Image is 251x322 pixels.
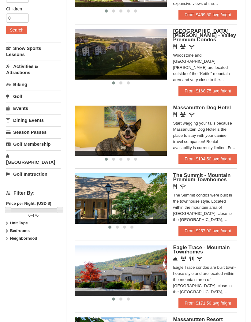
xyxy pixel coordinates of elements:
span: The Summit - Mountain Premium Townhomes [173,172,230,182]
a: Season Passes [6,126,61,138]
i: Wireless Internet (free) [197,256,202,261]
a: From $194.50 avg /night [178,154,237,164]
div: Start wagging your tails because Massanutten Dog Hotel is the place to stay with your canine trav... [173,120,237,151]
a: Dining Events [6,114,61,126]
i: Restaurant [173,184,177,189]
i: Wireless Internet (free) [189,44,195,49]
i: Restaurant [173,44,177,49]
strong: Unit Type [10,221,28,225]
i: Restaurant [173,112,177,117]
i: Restaurant [189,256,193,261]
strong: Neighborhood [10,236,37,241]
button: Search [6,26,27,34]
span: 0 [28,213,31,218]
a: From $168.75 avg /night [178,86,237,96]
label: Children [6,6,56,12]
a: From $171.50 avg /night [178,298,237,308]
span: 470 [32,213,39,218]
h4: Filter By: [6,190,61,196]
i: Banquet Facilities [180,44,186,49]
a: From $257.00 avg /night [178,226,237,236]
span: Eagle Trace - Mountain Townhomes [173,245,230,255]
i: Conference Facilities [181,256,186,261]
a: [GEOGRAPHIC_DATA] [6,150,61,168]
a: Events [6,103,61,114]
a: Snow Sports Lessons [6,43,61,60]
strong: Price per Night: (USD $) [6,201,51,206]
span: [GEOGRAPHIC_DATA][PERSON_NAME] - Valley Premium Condos [173,28,236,43]
div: Eagle Trace condos are built town-house style and are located within the mountain area of [GEOGRA... [173,264,237,295]
a: Golf Membership [6,138,61,150]
a: From $469.50 avg /night [178,10,237,20]
i: Wireless Internet (free) [189,112,195,117]
i: Banquet Facilities [180,112,186,117]
a: Golf Instruction [6,168,61,180]
a: Activities & Attractions [6,61,61,78]
span: Massanutten Dog Hotel [173,105,231,110]
a: Golf [6,91,61,102]
strong: Bedrooms [10,228,30,233]
div: The Summit condos were built in the townhouse style. Located within the mountain area of [GEOGRAP... [173,192,237,223]
a: Biking [6,79,61,90]
label: - [6,212,61,219]
i: Wireless Internet (free) [180,184,186,189]
i: Concierge Desk [173,256,178,261]
div: Woodstone and [GEOGRAPHIC_DATA][PERSON_NAME] are located outside of the "Kettle" mountain area an... [173,52,237,83]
